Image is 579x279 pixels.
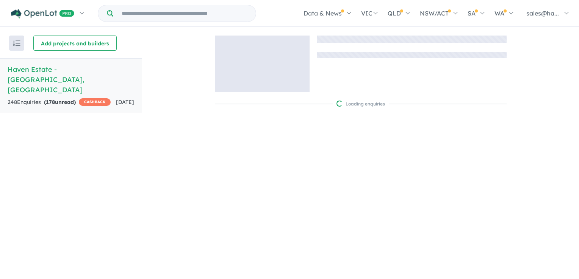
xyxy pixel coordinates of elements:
[33,36,117,51] button: Add projects and builders
[13,40,20,46] img: sort.svg
[46,99,55,105] span: 178
[11,9,74,19] img: Openlot PRO Logo White
[116,99,134,105] span: [DATE]
[79,98,111,106] span: CASHBACK
[336,100,385,108] div: Loading enquiries
[8,64,134,95] h5: Haven Estate - [GEOGRAPHIC_DATA] , [GEOGRAPHIC_DATA]
[8,98,111,107] div: 248 Enquir ies
[526,9,559,17] span: sales@ha...
[115,5,254,22] input: Try estate name, suburb, builder or developer
[44,99,76,105] strong: ( unread)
